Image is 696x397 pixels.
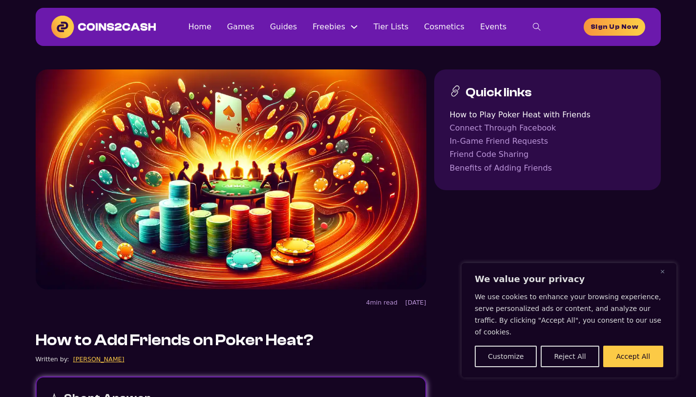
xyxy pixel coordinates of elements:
[450,108,645,175] nav: Table of contents
[475,273,663,285] p: We value your privacy
[541,346,599,367] button: Reject All
[366,297,398,308] div: 4min read
[584,18,645,36] a: homepage
[405,297,426,308] div: [DATE]
[450,161,645,175] a: Benefits of Adding Friends
[450,148,645,161] a: Friend Code Sharing
[475,291,663,338] p: We use cookies to enhance your browsing experience, serve personalized ads or content, and analyz...
[462,263,676,377] div: We value your privacy
[660,269,665,274] img: Close
[522,17,551,37] button: toggle search
[73,354,125,364] a: [PERSON_NAME]
[313,20,345,33] a: Freebies
[51,16,156,38] img: Coins2Cash Logo
[660,265,672,277] button: Close
[450,108,645,121] a: How to Play Poker Heat with Friends
[374,20,409,33] a: Tier Lists
[475,346,537,367] button: Customize
[480,20,506,33] a: Events
[36,331,314,350] h1: How to Add Friends on Poker Heat?
[270,20,297,33] a: Guides
[36,354,69,364] div: Written by:
[36,69,426,289] img: Poker Heat mobile game playing with friends
[227,20,254,33] a: Games
[603,346,663,367] button: Accept All
[424,20,464,33] a: Cosmetics
[450,134,645,148] a: In-Game Friend Requests
[350,23,358,31] button: Freebies Sub menu
[188,20,211,33] a: Home
[465,85,532,100] h3: Quick links
[450,121,645,134] a: Connect Through Facebook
